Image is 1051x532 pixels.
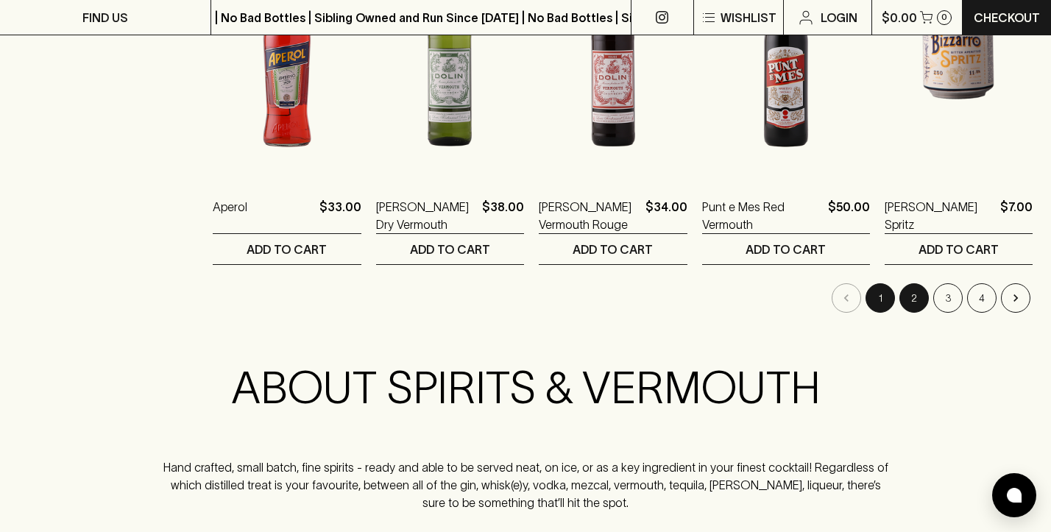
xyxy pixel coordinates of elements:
button: ADD TO CART [376,234,525,264]
button: ADD TO CART [539,234,687,264]
button: Go to page 4 [967,283,997,313]
a: [PERSON_NAME] Vermouth Rouge [539,198,640,233]
nav: pagination navigation [213,283,1033,313]
p: $34.00 [645,198,687,233]
button: Go to page 3 [933,283,963,313]
p: ADD TO CART [410,241,490,258]
button: Go to page 2 [899,283,929,313]
p: $50.00 [828,198,870,233]
p: Login [821,9,857,26]
button: Go to next page [1001,283,1030,313]
button: ADD TO CART [213,234,361,264]
p: ADD TO CART [247,241,327,258]
p: Checkout [974,9,1040,26]
button: ADD TO CART [885,234,1033,264]
p: $38.00 [482,198,524,233]
p: $7.00 [1000,198,1033,233]
a: [PERSON_NAME] Dry Vermouth [376,198,477,233]
button: page 1 [866,283,895,313]
a: Punt e Mes Red Vermouth [702,198,822,233]
p: FIND US [82,9,128,26]
p: ADD TO CART [573,241,653,258]
button: ADD TO CART [702,234,870,264]
p: $33.00 [319,198,361,233]
img: bubble-icon [1007,488,1022,503]
p: $0.00 [882,9,917,26]
a: Aperol [213,198,247,233]
a: [PERSON_NAME] Spritz [885,198,995,233]
p: Hand crafted, small batch, fine spirits - ready and able to be served neat, on ice, or as a key i... [158,458,893,511]
p: ADD TO CART [919,241,999,258]
p: ADD TO CART [746,241,826,258]
h2: ABOUT SPIRITS & VERMOUTH [158,361,893,414]
p: 0 [941,13,947,21]
p: Wishlist [721,9,776,26]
